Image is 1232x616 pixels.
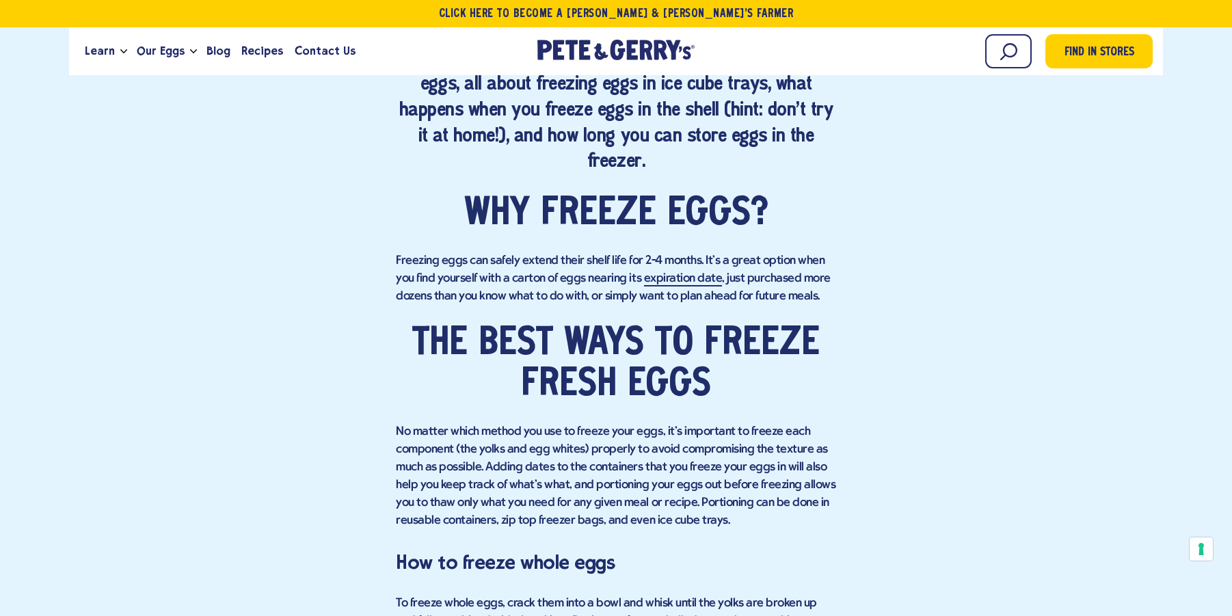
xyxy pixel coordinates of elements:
p: Freezing eggs can safely extend their shelf life for 2-4 months. It's a great option when you fin... [396,252,836,306]
a: Contact Us [289,33,361,70]
a: Recipes [236,33,289,70]
a: Find in Stores [1045,34,1153,68]
span: Find in Stores [1064,44,1134,62]
a: expiration date [644,272,723,286]
input: Search [985,34,1032,68]
span: Blog [206,42,230,59]
span: Recipes [241,42,283,59]
button: Open the dropdown menu for Our Eggs [190,49,197,54]
h2: The best ways to freeze fresh eggs [396,323,836,405]
span: Learn [85,42,115,59]
h4: Your questions about freezing eggs, finally answered. We're here to tell you how to extend the sh... [396,21,836,176]
a: Blog [201,33,236,70]
a: Learn [79,33,120,70]
p: No matter which method you use to freeze your eggs, it's important to freeze each component (the ... [396,423,836,530]
h3: How to freeze whole eggs [396,548,836,578]
a: Our Eggs [131,33,190,70]
button: Open the dropdown menu for Learn [120,49,127,54]
span: Our Eggs [137,42,185,59]
span: Contact Us [295,42,356,59]
button: Your consent preferences for tracking technologies [1190,537,1213,561]
h2: Why freeze eggs? [396,193,836,235]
